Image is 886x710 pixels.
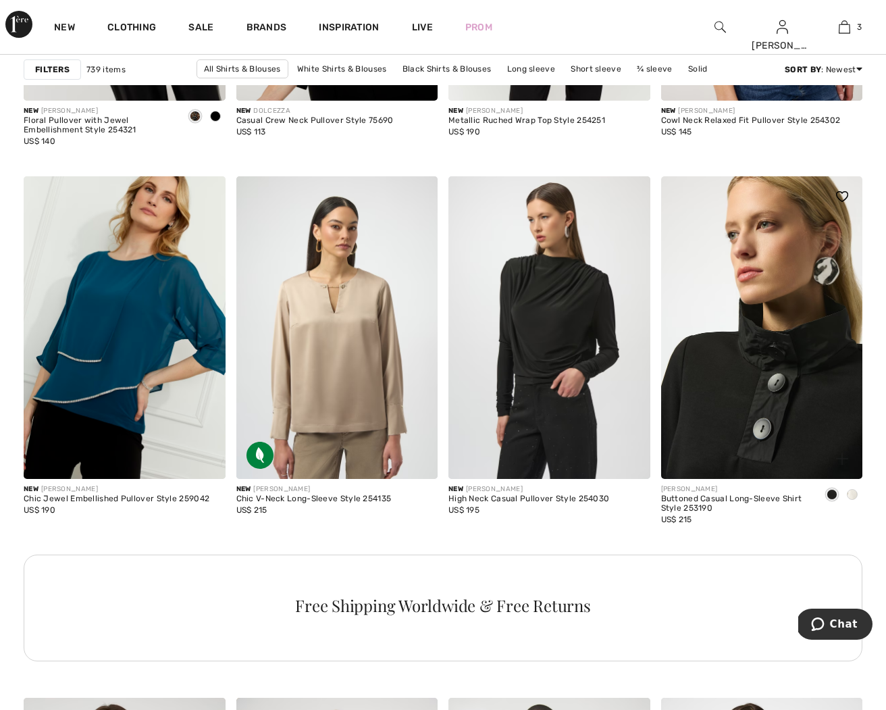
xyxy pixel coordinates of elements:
div: Floral Pullover with Jewel Embellishment Style 254321 [24,116,174,135]
span: New [448,485,463,493]
img: search the website [714,19,726,35]
a: Brands [246,22,287,36]
div: [PERSON_NAME] [661,484,812,495]
a: Sale [188,22,213,36]
a: Clothing [107,22,156,36]
a: Prom [465,20,492,34]
a: [PERSON_NAME] & Blouses [469,78,592,96]
span: US$ 190 [448,127,480,136]
a: Buttoned Casual Long-Sleeve Shirt Style 253190. Black [661,176,863,479]
img: Chic Jewel Embellished Pullover Style 259042. Dark Teal [24,176,226,479]
div: Cowl Neck Relaxed Fit Pullover Style 254302 [661,116,841,126]
span: New [236,107,251,115]
span: US$ 215 [661,515,692,524]
div: Free Shipping Worldwide & Free Returns [41,597,845,613]
div: [PERSON_NAME] [661,106,841,116]
a: ¾ sleeve [630,60,679,78]
a: Long sleeve [500,60,562,78]
span: New [236,485,251,493]
strong: Filters [35,64,70,76]
div: DOLCEZZA [236,106,394,116]
img: Sustainable Fabric [246,442,273,469]
a: [PERSON_NAME] Shirts & Blouses [319,78,467,96]
a: 3 [814,19,875,35]
a: Sign In [777,20,788,33]
div: Navy/gold [185,106,205,128]
img: 1ère Avenue [5,11,32,38]
span: US$ 195 [448,505,479,515]
span: US$ 140 [24,136,55,146]
div: Casual Crew Neck Pullover Style 75690 [236,116,394,126]
img: High Neck Casual Pullover Style 254030. Black [448,176,650,479]
span: New [448,107,463,115]
img: My Bag [839,19,850,35]
div: Metallic Ruched Wrap Top Style 254251 [448,116,605,126]
a: Black Shirts & Blouses [396,60,498,78]
div: : Newest [785,64,862,76]
img: plus_v2.svg [836,453,848,465]
span: New [661,107,676,115]
span: 3 [857,21,862,33]
span: Inspiration [319,22,379,36]
span: 739 items [86,64,126,76]
strong: Sort By [785,65,821,74]
div: Off White [842,484,862,507]
div: Black [822,484,842,507]
div: [PERSON_NAME] [24,106,174,116]
span: US$ 190 [24,505,55,515]
img: My Info [777,19,788,35]
span: New [24,485,38,493]
a: Solid [681,60,714,78]
a: White Shirts & Blouses [290,60,394,78]
div: Copper/Black [205,106,226,128]
span: US$ 215 [236,505,267,515]
div: [PERSON_NAME] [752,39,812,53]
img: Chic V-Neck Long-Sleeve Style 254135. Fawn [236,176,438,479]
div: [PERSON_NAME] [24,484,209,495]
span: US$ 113 [236,127,266,136]
span: US$ 145 [661,127,692,136]
div: High Neck Casual Pullover Style 254030 [448,495,609,504]
a: Live [412,20,433,34]
iframe: Opens a widget where you can chat to one of our agents [798,609,872,642]
a: New [54,22,75,36]
div: Buttoned Casual Long-Sleeve Shirt Style 253190 [661,495,812,513]
img: heart_black_full.svg [836,191,848,202]
a: All Shirts & Blouses [197,59,288,78]
div: [PERSON_NAME] [448,106,605,116]
span: New [24,107,38,115]
div: [PERSON_NAME] [236,484,392,495]
a: Short sleeve [564,60,628,78]
div: [PERSON_NAME] [448,484,609,495]
div: Chic Jewel Embellished Pullover Style 259042 [24,495,209,504]
div: Chic V-Neck Long-Sleeve Style 254135 [236,495,392,504]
